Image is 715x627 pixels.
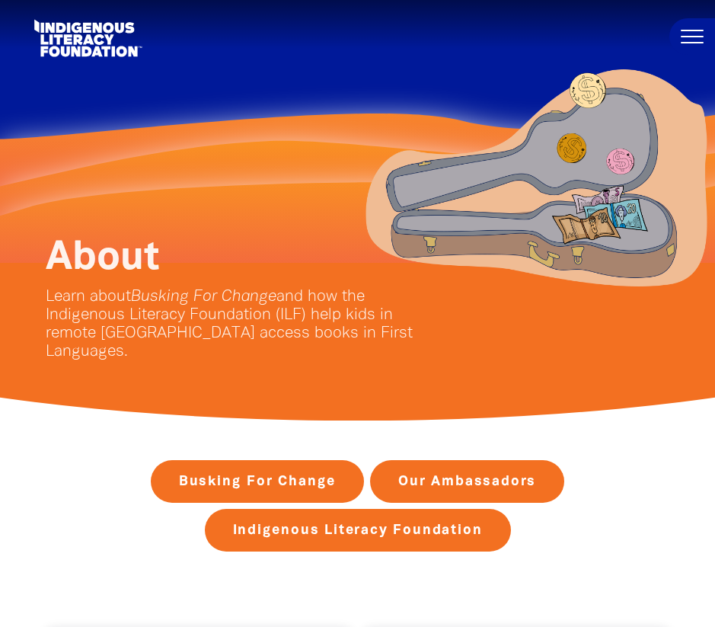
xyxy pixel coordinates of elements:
span: About [46,240,159,277]
em: Busking For Change [131,290,276,304]
a: Our Ambassadors [370,460,564,503]
p: Learn about and how the Indigenous Literacy Foundation (ILF) help kids in remote [GEOGRAPHIC_DATA... [46,288,446,361]
a: Busking For Change [151,460,364,503]
a: Indigenous Literacy Foundation [205,509,511,552]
